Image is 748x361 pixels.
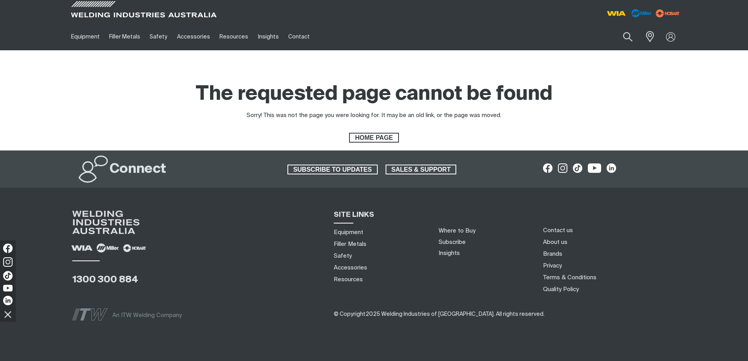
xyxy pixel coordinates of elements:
a: Insights [253,23,283,50]
nav: Footer [540,224,691,295]
a: Subscribe [439,239,466,245]
a: SALES & SUPPORT [386,165,457,175]
span: SUBSCRIBE TO UPDATES [288,165,377,175]
a: Privacy [543,262,562,270]
a: Contact [283,23,315,50]
a: Quality Policy [543,285,579,293]
img: hide socials [1,308,15,321]
a: Resources [334,275,363,284]
nav: Main [66,23,528,50]
a: Accessories [172,23,215,50]
a: Safety [334,252,352,260]
a: Terms & Conditions [543,273,596,282]
a: Insights [439,250,460,256]
a: Contact us [543,226,573,235]
input: Product name or item number... [604,27,641,46]
span: ​​​​​​​​​​​​​​​​​​ ​​​​​​ [334,311,545,317]
img: YouTube [3,285,13,291]
a: Filler Metals [334,240,366,248]
a: Accessories [334,264,367,272]
a: Equipment [334,228,363,236]
img: miller [653,7,682,19]
a: About us [543,238,567,246]
a: SUBSCRIBE TO UPDATES [287,165,378,175]
span: HOME PAGE [350,133,398,143]
button: Search products [614,27,641,46]
img: LinkedIn [3,296,13,305]
h1: The requested page cannot be found [196,82,552,107]
a: Safety [145,23,172,50]
a: Filler Metals [104,23,145,50]
img: Instagram [3,257,13,267]
nav: Sitemap [331,226,429,285]
a: Where to Buy [439,228,476,234]
a: Brands [543,250,562,258]
div: Sorry! This was not the page you were looking for. It may be an old link, or the page was moved. [247,111,501,120]
h2: Connect [110,161,166,178]
span: SALES & SUPPORT [386,165,456,175]
a: HOME PAGE [349,133,399,143]
a: Equipment [66,23,104,50]
img: Facebook [3,244,13,253]
span: An ITW Welding Company [112,312,182,318]
span: © Copyright 2025 Welding Industries of [GEOGRAPHIC_DATA] . All rights reserved. [334,312,545,317]
img: TikTok [3,271,13,280]
a: 1300 300 884 [72,275,138,284]
span: SITE LINKS [334,211,374,218]
a: Resources [215,23,253,50]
